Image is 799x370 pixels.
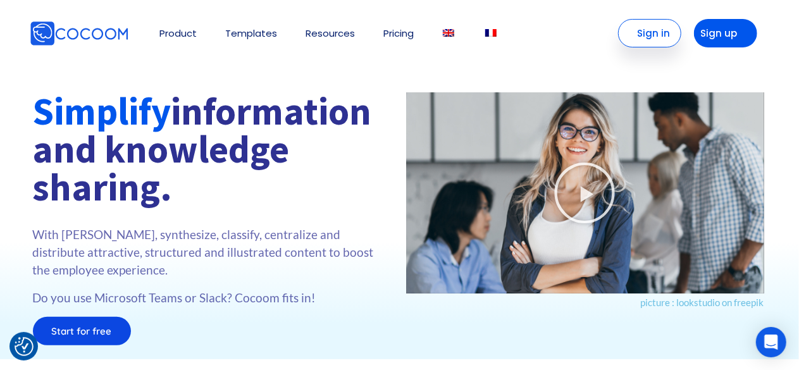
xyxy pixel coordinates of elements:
[694,19,757,47] a: Sign up
[30,21,128,46] img: Cocoom
[226,28,278,38] a: Templates
[485,29,497,37] img: French
[641,297,764,308] a: picture : lookstudio on freepik
[384,28,414,38] a: Pricing
[618,19,681,47] a: Sign in
[15,337,34,356] img: Revisit consent button
[756,327,786,357] div: Open Intercom Messenger
[160,28,197,38] a: Product
[33,317,131,345] a: Start for free
[33,226,393,279] p: With [PERSON_NAME], synthesize, classify, centralize and distribute attractive, structured and il...
[33,92,393,206] h1: information and knowledge sharing.
[131,33,132,34] img: Cocoom
[443,29,454,37] img: English
[33,289,393,307] p: Do you use Microsoft Teams or Slack? Cocoom fits in!
[33,87,171,135] font: Simplify
[52,326,112,336] span: Start for free
[306,28,356,38] a: Resources
[15,337,34,356] button: Consent Preferences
